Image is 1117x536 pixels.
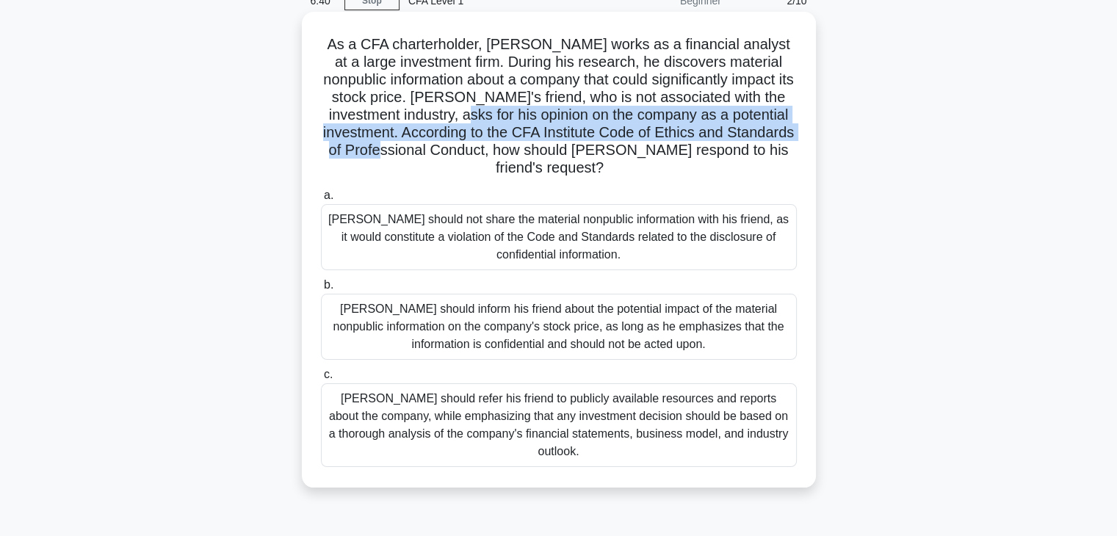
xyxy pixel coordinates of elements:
h5: As a CFA charterholder, [PERSON_NAME] works as a financial analyst at a large investment firm. Du... [319,35,798,178]
span: c. [324,368,333,380]
div: [PERSON_NAME] should not share the material nonpublic information with his friend, as it would co... [321,204,797,270]
span: b. [324,278,333,291]
div: [PERSON_NAME] should inform his friend about the potential impact of the material nonpublic infor... [321,294,797,360]
div: [PERSON_NAME] should refer his friend to publicly available resources and reports about the compa... [321,383,797,467]
span: a. [324,189,333,201]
